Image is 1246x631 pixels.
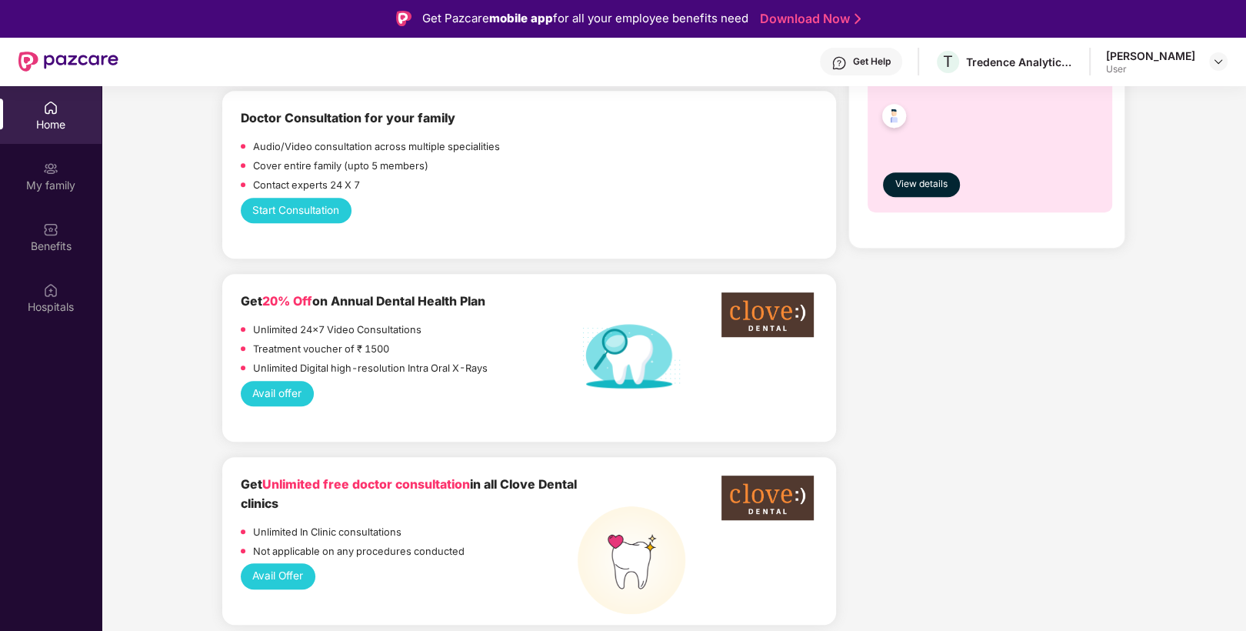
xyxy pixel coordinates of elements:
[831,55,847,71] img: svg+xml;base64,PHN2ZyBpZD0iSGVscC0zMngzMiIgeG1sbnM9Imh0dHA6Ly93d3cudzMub3JnLzIwMDAvc3ZnIiB3aWR0aD...
[43,222,58,237] img: svg+xml;base64,PHN2ZyBpZD0iQmVuZWZpdHMiIHhtbG5zPSJodHRwOi8vd3d3LnczLm9yZy8yMDAwL3N2ZyIgd2lkdGg9Ij...
[721,476,814,519] img: clove-dental%20png.png
[241,477,577,511] b: Get in all Clove Dental clinics
[1212,55,1224,68] img: svg+xml;base64,PHN2ZyBpZD0iRHJvcGRvd24tMzJ4MzIiIHhtbG5zPSJodHRwOi8vd3d3LnczLm9yZy8yMDAwL3N2ZyIgd2...
[855,11,861,27] img: Stroke
[253,139,500,155] p: Audio/Video consultation across multiple specialities
[489,11,553,25] strong: mobile app
[853,55,891,68] div: Get Help
[241,294,485,309] b: Get on Annual Dental Health Plan
[241,111,455,125] b: Doctor Consultation for your family
[43,100,58,115] img: svg+xml;base64,PHN2ZyBpZD0iSG9tZSIgeG1sbnM9Imh0dHA6Ly93d3cudzMub3JnLzIwMDAvc3ZnIiB3aWR0aD0iMjAiIG...
[875,99,913,137] img: svg+xml;base64,PHN2ZyB4bWxucz0iaHR0cDovL3d3dy53My5vcmcvMjAwMC9zdmciIHdpZHRoPSI0OC45NDMiIGhlaWdodD...
[262,294,312,309] span: 20% Off
[253,361,488,376] p: Unlimited Digital high-resolution Intra Oral X-Rays
[253,159,428,174] p: Cover entire family (upto 5 members)
[578,323,685,390] img: Dental%20helath%20plan.png
[578,506,685,614] img: teeth%20high.png
[43,282,58,298] img: svg+xml;base64,PHN2ZyBpZD0iSG9zcGl0YWxzIiB4bWxucz0iaHR0cDovL3d3dy53My5vcmcvMjAwMC9zdmciIHdpZHRoPS...
[241,563,315,589] button: Avail Offer
[966,55,1074,69] div: Tredence Analytics Solutions Private Limited
[253,342,389,357] p: Treatment voucher of ₹ 1500
[396,11,411,26] img: Logo
[43,161,58,176] img: svg+xml;base64,PHN2ZyB3aWR0aD0iMjAiIGhlaWdodD0iMjAiIHZpZXdCb3g9IjAgMCAyMCAyMCIgZmlsbD0ibm9uZSIgeG...
[253,544,465,559] p: Not applicable on any procedures conducted
[262,477,470,492] span: Unlimited free doctor consultation
[253,178,360,193] p: Contact experts 24 X 7
[1106,48,1195,63] div: [PERSON_NAME]
[895,177,948,192] span: View details
[253,322,421,338] p: Unlimited 24x7 Video Consultations
[18,52,118,72] img: New Pazcare Logo
[422,9,748,28] div: Get Pazcare for all your employee benefits need
[253,525,401,540] p: Unlimited In Clinic consultations
[721,292,814,336] img: clove-dental%20png.png
[760,11,856,27] a: Download Now
[1106,63,1195,75] div: User
[883,172,959,197] button: View details
[943,52,953,71] span: T
[241,381,314,406] button: Avail offer
[241,198,351,223] button: Start Consultation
